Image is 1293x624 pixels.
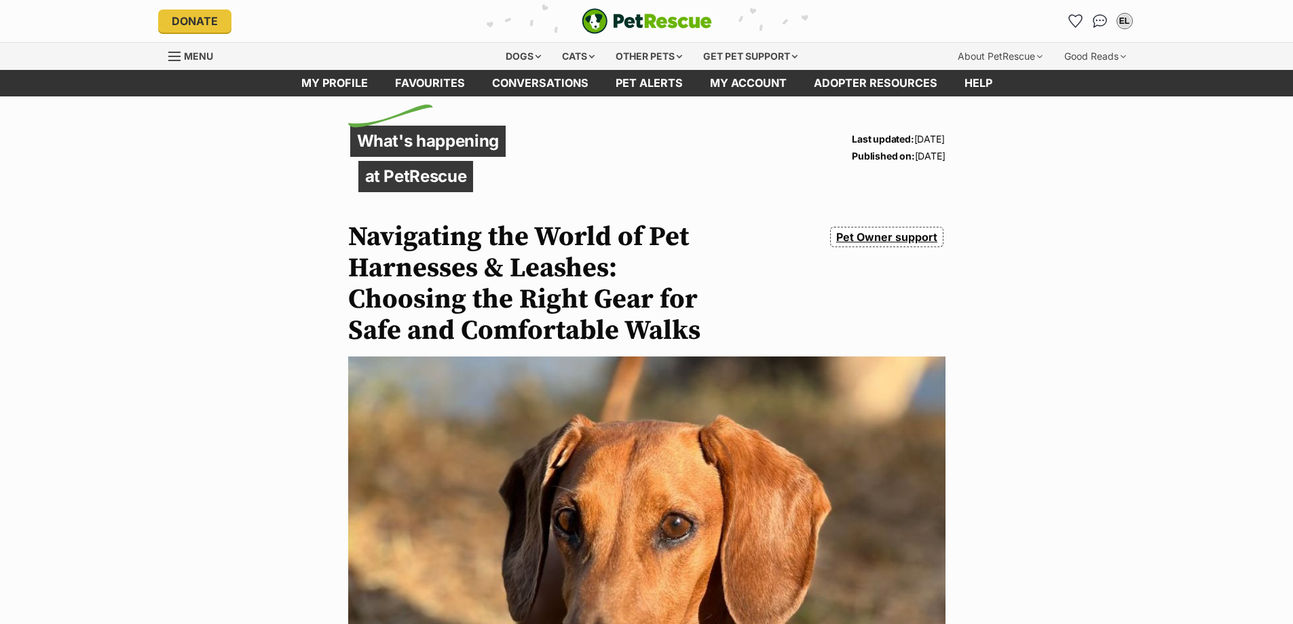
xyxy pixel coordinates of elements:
[552,43,604,70] div: Cats
[1118,14,1131,28] div: EL
[800,70,951,96] a: Adopter resources
[496,43,550,70] div: Dogs
[694,43,807,70] div: Get pet support
[852,150,914,162] strong: Published on:
[350,126,506,157] p: What's happening
[606,43,692,70] div: Other pets
[852,130,945,147] p: [DATE]
[1055,43,1136,70] div: Good Reads
[348,105,433,128] img: decorative flick
[158,10,231,33] a: Donate
[1065,10,1136,32] ul: Account quick links
[348,221,736,346] h1: Navigating the World of Pet Harnesses & Leashes: Choosing the Right Gear for Safe and Comfortable...
[582,8,712,34] img: logo-e224e6f780fb5917bec1dbf3a21bbac754714ae5b6737aabdf751b685950b380.svg
[852,133,914,145] strong: Last updated:
[948,43,1052,70] div: About PetRescue
[852,147,945,164] p: [DATE]
[696,70,800,96] a: My account
[951,70,1006,96] a: Help
[168,43,223,67] a: Menu
[358,161,474,192] p: at PetRescue
[1089,10,1111,32] a: Conversations
[184,50,213,62] span: Menu
[1114,10,1136,32] button: My account
[602,70,696,96] a: Pet alerts
[1093,14,1107,28] img: chat-41dd97257d64d25036548639549fe6c8038ab92f7586957e7f3b1b290dea8141.svg
[288,70,381,96] a: My profile
[381,70,479,96] a: Favourites
[1065,10,1087,32] a: Favourites
[479,70,602,96] a: conversations
[582,8,712,34] a: PetRescue
[830,227,943,247] a: Pet Owner support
